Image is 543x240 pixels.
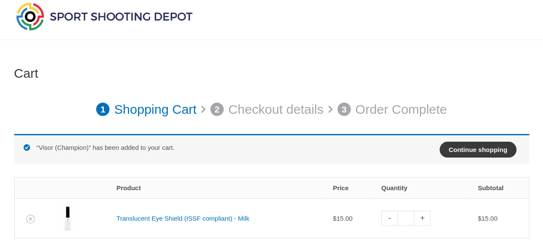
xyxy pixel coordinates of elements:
span: $ [478,215,481,222]
a: Translucent Eye Shield (ISSF compliant) - Milk [116,215,249,222]
th: Price [326,177,375,198]
th: Product [110,177,326,198]
a: 2 Checkout details [210,97,324,122]
bdi: 15.00 [333,215,352,222]
a: Continue shopping [440,142,516,158]
a: Remove Translucent Eye Shield (ISSF compliant) - Milk from cart [26,215,35,223]
h1: Cart [14,66,529,81]
div: “Visor (Champion)” has been added to your cart. [14,134,529,164]
a: - [381,211,397,226]
span: 1 [96,103,110,116]
p: Shopping Cart [114,97,197,122]
img: Translucent Eye Shield [53,204,83,234]
a: 1 Shopping Cart [96,97,197,122]
input: Product quantity [397,211,414,226]
a: + [414,211,431,226]
bdi: 15.00 [478,215,497,222]
span: $ [333,215,336,222]
th: Subtotal [471,177,529,198]
th: Quantity [375,177,471,198]
p: Checkout details [228,97,324,122]
img: Sport Shooting Depot [14,0,194,32]
span: 2 [210,103,224,116]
